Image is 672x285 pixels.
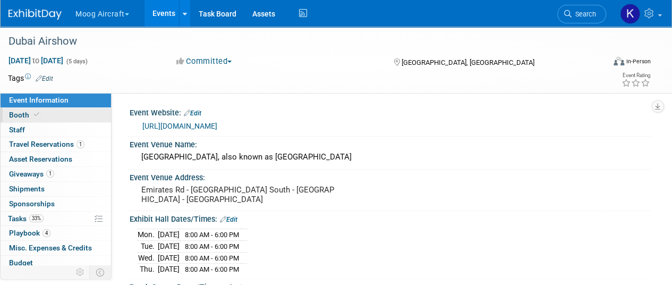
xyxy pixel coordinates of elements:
button: Committed [173,56,236,67]
span: to [31,56,41,65]
span: [DATE] [DATE] [8,56,64,65]
span: (5 days) [65,58,88,65]
a: [URL][DOMAIN_NAME] [142,122,217,130]
span: 1 [76,140,84,148]
td: Tue. [138,241,158,253]
a: Giveaways1 [1,167,111,181]
span: Misc. Expenses & Credits [9,244,92,252]
span: Asset Reservations [9,155,72,163]
span: Sponsorships [9,199,55,208]
div: Exhibit Hall Dates/Times: [130,211,651,225]
span: Tasks [8,214,44,223]
td: Wed. [138,252,158,264]
span: Shipments [9,185,45,193]
div: Event Venue Address: [130,170,651,183]
span: 8:00 AM - 6:00 PM [185,231,239,239]
td: Toggle Event Tabs [90,265,112,279]
span: Budget [9,258,33,267]
td: [DATE] [158,264,180,275]
a: Edit [220,216,237,223]
div: Event Venue Name: [130,137,651,150]
a: Playbook4 [1,226,111,240]
td: Tags [8,73,53,83]
a: Booth [1,108,111,122]
span: 8:00 AM - 6:00 PM [185,242,239,250]
span: 1 [46,170,54,178]
a: Misc. Expenses & Credits [1,241,111,255]
a: Event Information [1,93,111,107]
img: Format-Inperson.png [614,57,624,65]
div: Event Format [557,55,651,71]
span: Search [572,10,596,18]
td: [DATE] [158,241,180,253]
span: Giveaways [9,170,54,178]
a: Tasks33% [1,212,111,226]
span: Event Information [9,96,69,104]
a: Travel Reservations1 [1,137,111,152]
div: In-Person [626,57,651,65]
td: Thu. [138,264,158,275]
img: ExhibitDay [8,9,62,20]
a: Sponsorships [1,197,111,211]
pre: Emirates Rd - [GEOGRAPHIC_DATA] South - [GEOGRAPHIC_DATA] - [GEOGRAPHIC_DATA] [141,185,335,204]
span: 33% [29,214,44,222]
a: Shipments [1,182,111,196]
span: Travel Reservations [9,140,84,148]
span: Booth [9,111,41,119]
i: Booth reservation complete [34,112,39,118]
div: Dubai Airshow [5,32,596,51]
span: 8:00 AM - 6:00 PM [185,265,239,273]
a: Budget [1,256,111,270]
td: Mon. [138,229,158,241]
div: [GEOGRAPHIC_DATA], also known as [GEOGRAPHIC_DATA] [138,149,643,165]
td: [DATE] [158,229,180,241]
a: Search [557,5,606,23]
a: Edit [36,75,53,82]
span: Playbook [9,229,50,237]
span: Staff [9,125,25,134]
div: Event Website: [130,105,651,119]
span: [GEOGRAPHIC_DATA], [GEOGRAPHIC_DATA] [401,58,534,66]
a: Edit [184,110,201,117]
div: Event Rating [622,73,650,78]
a: Staff [1,123,111,137]
td: Personalize Event Tab Strip [71,265,90,279]
img: Kathryn Germony [620,4,640,24]
a: Asset Reservations [1,152,111,166]
td: [DATE] [158,252,180,264]
span: 8:00 AM - 6:00 PM [185,254,239,262]
span: 4 [42,229,50,237]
